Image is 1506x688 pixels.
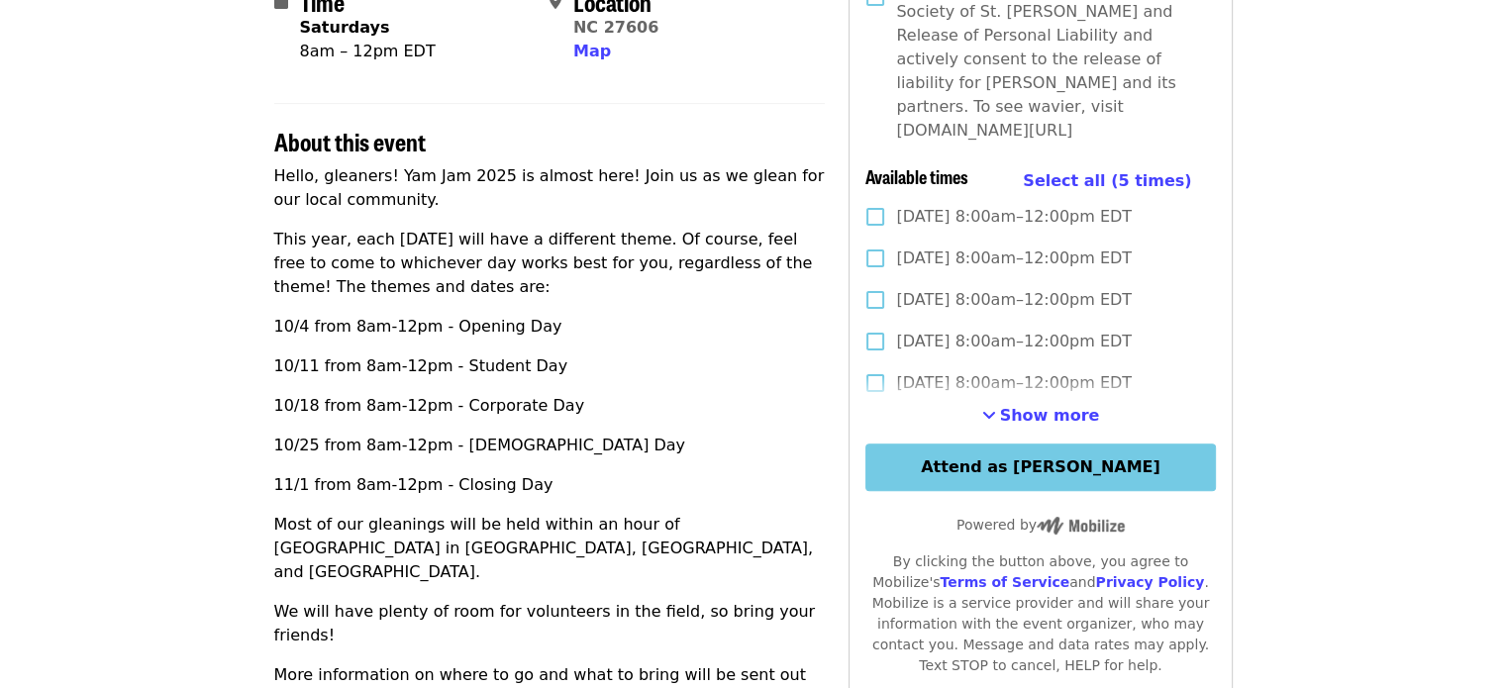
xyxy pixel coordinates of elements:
span: [DATE] 8:00am–12:00pm EDT [896,330,1132,353]
span: Select all (5 times) [1023,171,1191,190]
p: This year, each [DATE] will have a different theme. Of course, feel free to come to whichever day... [274,228,826,299]
img: Powered by Mobilize [1037,517,1125,535]
strong: Saturdays [300,18,390,37]
button: Attend as [PERSON_NAME] [865,443,1215,491]
button: See more timeslots [982,404,1100,428]
span: Show more [1000,406,1100,425]
span: Map [573,42,611,60]
button: Select all (5 times) [1023,166,1191,196]
div: 8am – 12pm EDT [300,40,436,63]
span: About this event [274,124,426,158]
a: NC 27606 [573,18,658,37]
a: Terms of Service [940,574,1069,590]
p: 10/25 from 8am-12pm - [DEMOGRAPHIC_DATA] Day [274,434,826,457]
p: 10/18 from 8am-12pm - Corporate Day [274,394,826,418]
p: Most of our gleanings will be held within an hour of [GEOGRAPHIC_DATA] in [GEOGRAPHIC_DATA], [GEO... [274,513,826,584]
p: We will have plenty of room for volunteers in the field, so bring your friends! [274,600,826,647]
span: [DATE] 8:00am–12:00pm EDT [896,246,1132,270]
div: By clicking the button above, you agree to Mobilize's and . Mobilize is a service provider and wi... [865,551,1215,676]
span: Available times [865,163,968,189]
p: 11/1 from 8am-12pm - Closing Day [274,473,826,497]
a: Privacy Policy [1095,574,1204,590]
p: Hello, gleaners! Yam Jam 2025 is almost here! Join us as we glean for our local community. [274,164,826,212]
p: 10/11 from 8am-12pm - Student Day [274,354,826,378]
span: [DATE] 8:00am–12:00pm EDT [896,205,1132,229]
p: 10/4 from 8am-12pm - Opening Day [274,315,826,339]
span: Powered by [956,517,1125,533]
span: [DATE] 8:00am–12:00pm EDT [896,288,1132,312]
span: [DATE] 8:00am–12:00pm EDT [896,371,1132,395]
button: Map [573,40,611,63]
